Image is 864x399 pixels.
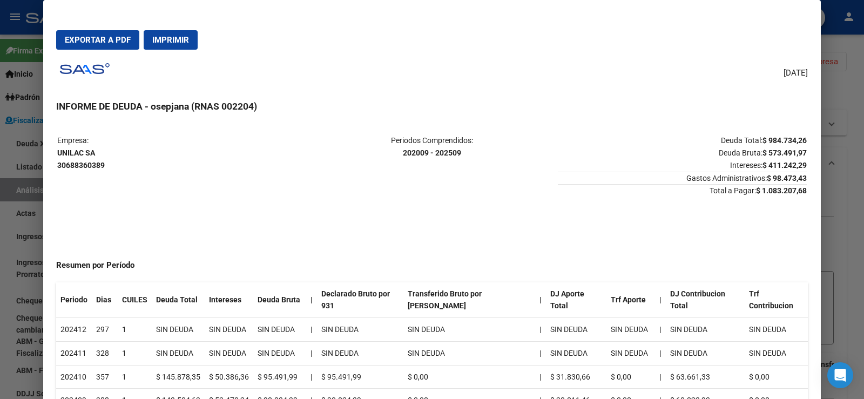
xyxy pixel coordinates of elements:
[92,365,118,389] td: 357
[655,282,666,318] th: |
[306,282,317,318] th: |
[655,365,666,389] th: |
[606,282,655,318] th: Trf Aporte
[205,282,253,318] th: Intereses
[65,35,131,45] span: Exportar a PDF
[403,341,535,365] td: SIN DEUDA
[403,148,461,157] strong: 202009 - 202509
[756,186,807,195] strong: $ 1.083.207,68
[118,341,152,365] td: 1
[56,259,808,272] h4: Resumen por Período
[762,136,807,145] strong: $ 984.734,26
[118,318,152,342] td: 1
[306,318,317,342] td: |
[56,99,808,113] h3: INFORME DE DEUDA - osepjana (RNAS 002204)
[56,30,139,50] button: Exportar a PDF
[546,365,606,389] td: $ 31.830,66
[152,35,189,45] span: Imprimir
[745,341,808,365] td: SIN DEUDA
[118,365,152,389] td: 1
[57,134,306,171] p: Empresa:
[558,184,807,195] span: Total a Pagar:
[666,282,745,318] th: DJ Contribucion Total
[152,341,205,365] td: SIN DEUDA
[403,365,535,389] td: $ 0,00
[666,318,745,342] td: SIN DEUDA
[152,365,205,389] td: $ 145.878,35
[535,282,546,318] th: |
[317,341,403,365] td: SIN DEUDA
[317,365,403,389] td: $ 95.491,99
[745,318,808,342] td: SIN DEUDA
[306,365,317,389] td: |
[56,341,92,365] td: 202411
[118,282,152,318] th: CUILES
[92,282,118,318] th: Dias
[827,362,853,388] div: Open Intercom Messenger
[205,318,253,342] td: SIN DEUDA
[253,318,306,342] td: SIN DEUDA
[56,282,92,318] th: Periodo
[767,174,807,182] strong: $ 98.473,43
[784,67,808,79] span: [DATE]
[306,341,317,365] td: |
[403,282,535,318] th: Transferido Bruto por [PERSON_NAME]
[666,341,745,365] td: SIN DEUDA
[762,148,807,157] strong: $ 573.491,97
[606,341,655,365] td: SIN DEUDA
[92,318,118,342] td: 297
[745,282,808,318] th: Trf Contribucion
[253,282,306,318] th: Deuda Bruta
[655,318,666,342] th: |
[205,365,253,389] td: $ 50.386,36
[317,282,403,318] th: Declarado Bruto por 931
[253,341,306,365] td: SIN DEUDA
[546,341,606,365] td: SIN DEUDA
[205,341,253,365] td: SIN DEUDA
[403,318,535,342] td: SIN DEUDA
[535,365,546,389] td: |
[152,282,205,318] th: Deuda Total
[253,365,306,389] td: $ 95.491,99
[57,148,105,170] strong: UNILAC SA 30688360389
[546,282,606,318] th: DJ Aporte Total
[152,318,205,342] td: SIN DEUDA
[317,318,403,342] td: SIN DEUDA
[56,365,92,389] td: 202410
[606,365,655,389] td: $ 0,00
[307,134,556,159] p: Periodos Comprendidos:
[655,341,666,365] th: |
[745,365,808,389] td: $ 0,00
[666,365,745,389] td: $ 63.661,33
[762,161,807,170] strong: $ 411.242,29
[546,318,606,342] td: SIN DEUDA
[558,134,807,171] p: Deuda Total: Deuda Bruta: Intereses:
[535,318,546,342] td: |
[56,318,92,342] td: 202412
[144,30,198,50] button: Imprimir
[92,341,118,365] td: 328
[535,341,546,365] td: |
[606,318,655,342] td: SIN DEUDA
[558,172,807,182] span: Gastos Administrativos:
